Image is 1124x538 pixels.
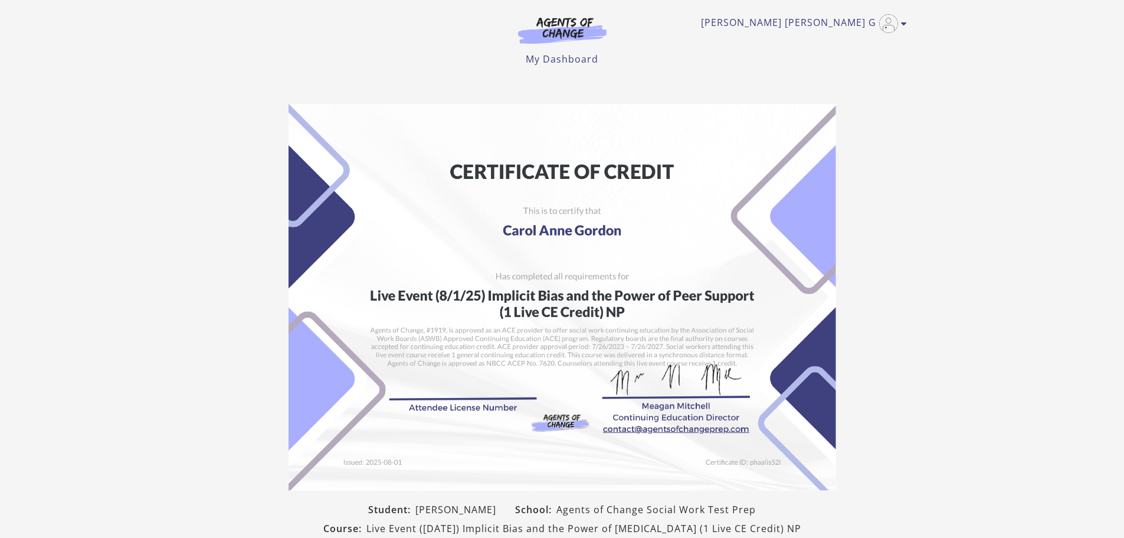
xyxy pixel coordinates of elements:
img: Agents of Change Logo [506,17,619,44]
a: My Dashboard [526,53,598,66]
span: School: [515,503,556,517]
img: Certificate [289,104,836,491]
span: Live Event ([DATE]) Implicit Bias and the Power of [MEDICAL_DATA] (1 Live CE Credit) NP [366,521,801,536]
span: Agents of Change Social Work Test Prep [556,503,756,517]
span: Student: [368,503,415,517]
span: [PERSON_NAME] [415,503,496,517]
span: Course: [323,521,366,536]
a: Toggle menu [701,14,901,33]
